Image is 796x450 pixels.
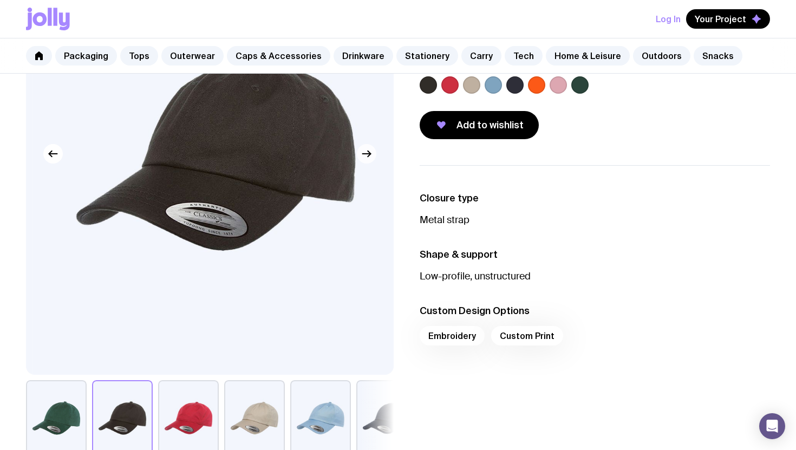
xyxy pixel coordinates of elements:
a: Home & Leisure [546,46,630,66]
button: Your Project [686,9,770,29]
p: Low-profile, unstructured [420,270,770,283]
p: Metal strap [420,213,770,226]
h3: Closure type [420,192,770,205]
span: Add to wishlist [456,119,524,132]
h3: Custom Design Options [420,304,770,317]
button: Add to wishlist [420,111,539,139]
button: Log In [656,9,681,29]
span: Your Project [695,14,746,24]
a: Carry [461,46,501,66]
h3: Shape & support [420,248,770,261]
a: Tech [505,46,543,66]
div: Open Intercom Messenger [759,413,785,439]
a: Tops [120,46,158,66]
a: Snacks [694,46,742,66]
a: Stationery [396,46,458,66]
a: Outerwear [161,46,224,66]
a: Drinkware [334,46,393,66]
a: Caps & Accessories [227,46,330,66]
a: Outdoors [633,46,690,66]
a: Packaging [55,46,117,66]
